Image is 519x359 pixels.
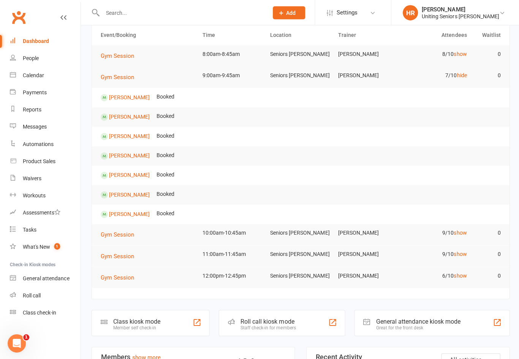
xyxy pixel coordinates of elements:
div: Messages [23,123,47,129]
th: Time [198,25,266,44]
td: Seniors [PERSON_NAME] [266,45,334,63]
div: Roll call [23,291,41,297]
td: Seniors [PERSON_NAME] [266,223,334,241]
a: Product Sales [10,152,80,169]
div: Workouts [23,192,46,198]
td: Booked [153,165,177,183]
td: Booked [153,126,177,144]
td: 9/10 [401,245,469,262]
a: Waivers [10,169,80,186]
div: Staff check-in for members [240,324,295,329]
div: Member self check-in [113,324,160,329]
td: [PERSON_NAME] [334,66,401,84]
td: [PERSON_NAME] [334,245,401,262]
div: Payments [23,89,47,95]
div: Reports [23,106,41,112]
td: 11:00am-11:45am [198,245,266,262]
iframe: Intercom live chat [8,333,26,351]
div: What's New [23,243,50,249]
th: Attendees [401,25,469,44]
td: 6/10 [401,266,469,284]
span: Gym Session [100,52,134,59]
a: Class kiosk mode [10,303,80,320]
a: Calendar [10,67,80,84]
td: [PERSON_NAME] [334,266,401,284]
div: HR [402,5,417,20]
div: Automations [23,140,54,146]
div: Calendar [23,72,44,78]
a: Clubworx [9,8,28,27]
a: show [453,229,465,235]
button: Add [272,6,304,19]
td: 8:00am-8:45am [198,45,266,63]
td: Booked [153,184,177,202]
div: General attendance [23,274,69,280]
div: Great for the front desk [375,324,459,329]
a: Messages [10,118,80,135]
th: Location [266,25,334,44]
button: Gym Session [100,272,139,281]
div: People [23,55,39,61]
div: [PERSON_NAME] [421,6,498,13]
span: Settings [335,4,356,21]
button: Gym Session [100,229,139,238]
span: Gym Session [100,252,134,259]
td: 0 [469,266,503,284]
a: Dashboard [10,32,80,49]
td: 9/10 [401,223,469,241]
a: [PERSON_NAME] [109,132,149,138]
div: Dashboard [23,38,49,44]
a: [PERSON_NAME] [109,113,149,119]
div: Assessments [23,209,60,215]
div: Product Sales [23,157,55,164]
td: 12:00pm-12:45pm [198,266,266,284]
span: 1 [23,333,29,339]
td: Seniors [PERSON_NAME] [266,245,334,262]
a: [PERSON_NAME] [109,171,149,177]
td: Booked [153,87,177,105]
th: Trainer [334,25,401,44]
button: Gym Session [100,51,139,60]
td: 9:00am-9:45am [198,66,266,84]
a: Assessments [10,203,80,221]
div: Class kiosk mode [113,317,160,324]
span: Gym Session [100,273,134,280]
td: Booked [153,107,177,125]
a: Workouts [10,186,80,203]
td: Seniors [PERSON_NAME] [266,66,334,84]
a: Payments [10,84,80,101]
a: What's New1 [10,238,80,255]
a: [PERSON_NAME] [109,152,149,158]
span: Add [285,10,295,16]
a: [PERSON_NAME] [109,191,149,197]
td: 8/10 [401,45,469,63]
span: Gym Session [100,73,134,80]
td: Booked [153,204,177,222]
a: show [453,250,465,256]
th: Waitlist [469,25,503,44]
a: General attendance kiosk mode [10,269,80,286]
td: 0 [469,66,503,84]
button: Gym Session [100,251,139,260]
a: [PERSON_NAME] [109,94,149,100]
div: Class check-in [23,308,56,315]
span: 1 [54,242,60,249]
a: hide [456,72,465,78]
a: Tasks [10,221,80,238]
div: Uniting Seniors [PERSON_NAME] [421,13,498,19]
a: Roll call [10,286,80,303]
td: [PERSON_NAME] [334,223,401,241]
td: 10:00am-10:45am [198,223,266,241]
div: General attendance kiosk mode [375,317,459,324]
a: show [453,51,465,57]
a: [PERSON_NAME] [109,210,149,216]
div: Tasks [23,226,36,232]
span: Gym Session [100,230,134,237]
td: Booked [153,146,177,164]
td: Seniors [PERSON_NAME] [266,266,334,284]
a: Reports [10,101,80,118]
th: Event/Booking [97,25,198,44]
div: Waivers [23,175,41,181]
input: Search... [100,7,262,18]
td: [PERSON_NAME] [334,45,401,63]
